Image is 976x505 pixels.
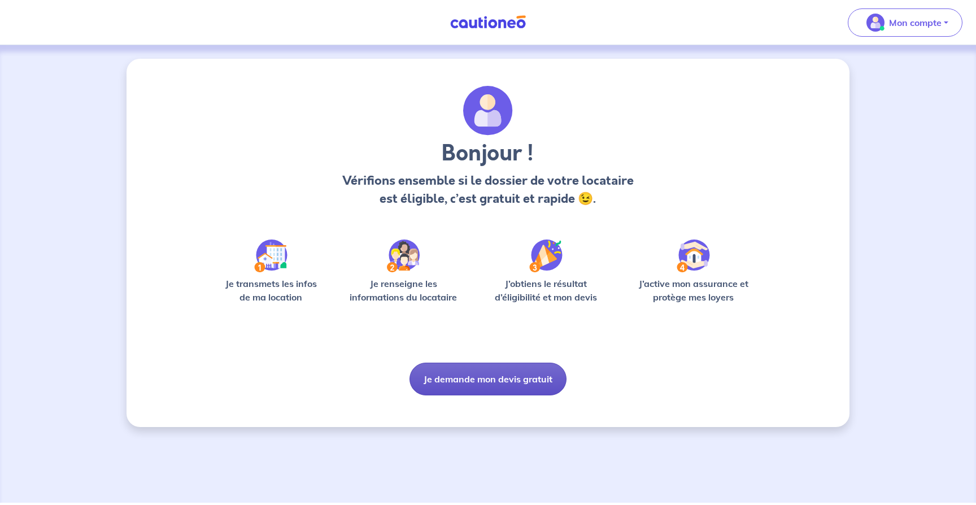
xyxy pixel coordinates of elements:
[482,277,610,304] p: J’obtiens le résultat d’éligibilité et mon devis
[446,15,530,29] img: Cautioneo
[463,86,513,136] img: archivate
[387,240,420,272] img: /static/c0a346edaed446bb123850d2d04ad552/Step-2.svg
[529,240,563,272] img: /static/f3e743aab9439237c3e2196e4328bba9/Step-3.svg
[343,277,464,304] p: Je renseigne les informations du locataire
[217,277,325,304] p: Je transmets les infos de ma location
[339,172,637,208] p: Vérifions ensemble si le dossier de votre locataire est éligible, c’est gratuit et rapide 😉.
[889,16,942,29] p: Mon compte
[409,363,567,395] button: Je demande mon devis gratuit
[339,140,637,167] h3: Bonjour !
[848,8,962,37] button: illu_account_valid_menu.svgMon compte
[866,14,884,32] img: illu_account_valid_menu.svg
[254,240,287,272] img: /static/90a569abe86eec82015bcaae536bd8e6/Step-1.svg
[628,277,759,304] p: J’active mon assurance et protège mes loyers
[677,240,710,272] img: /static/bfff1cf634d835d9112899e6a3df1a5d/Step-4.svg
